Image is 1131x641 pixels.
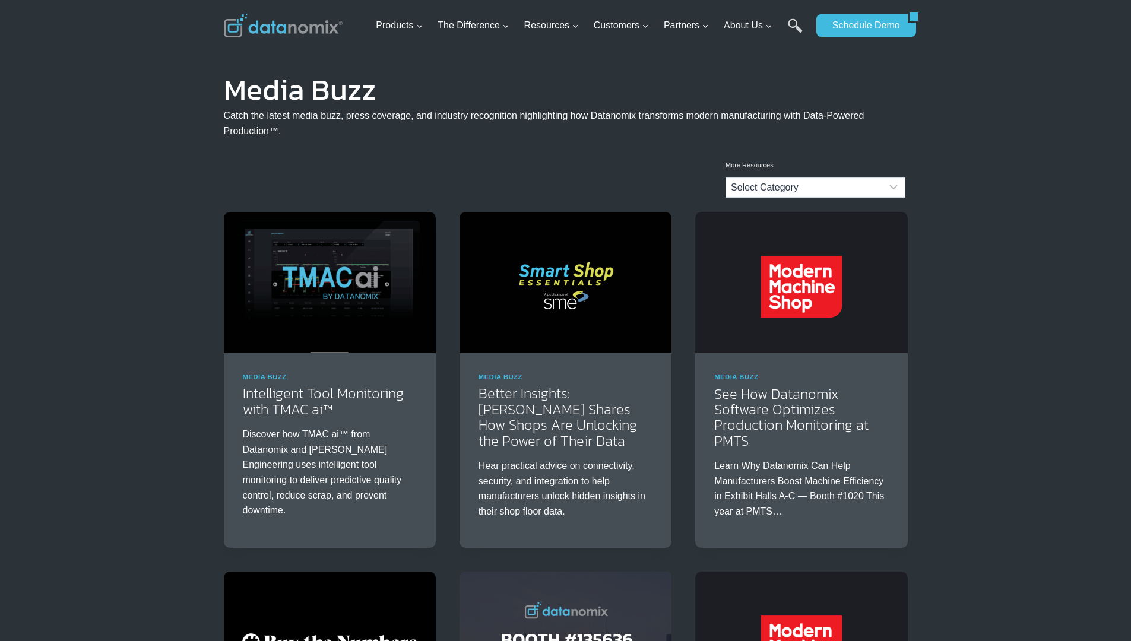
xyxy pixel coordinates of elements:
[243,383,404,419] a: Intelligent Tool Monitoring with TMAC ai™
[438,18,509,33] span: The Difference
[376,18,423,33] span: Products
[664,18,709,33] span: Partners
[224,81,908,99] h1: Media Buzz
[243,427,417,518] p: Discover how TMAC ai™ from Datanomix and [PERSON_NAME] Engineering uses intelligent tool monitori...
[479,373,522,380] a: Media Buzz
[479,458,652,519] p: Hear practical advice on connectivity, security, and integration to help manufacturers unlock hid...
[243,373,287,380] a: Media Buzz
[524,18,579,33] span: Resources
[714,383,869,451] a: See How Datanomix Software Optimizes Production Monitoring at PMTS
[594,18,649,33] span: Customers
[724,18,772,33] span: About Us
[816,14,908,37] a: Schedule Demo
[726,160,905,171] p: More Resources
[460,212,671,353] img: Datanomix and Smart Shop Essentials
[224,14,343,37] img: Datanomix
[788,18,803,45] a: Search
[224,108,908,138] p: Catch the latest media buzz, press coverage, and industry recognition highlighting how Datanomix ...
[479,383,637,450] a: Better Insights: [PERSON_NAME] Shares How Shops Are Unlocking the Power of Their Data
[224,212,436,353] img: Intelligent Tool Monitoring with TMAC ai™
[714,458,888,519] p: Learn Why Datanomix Can Help Manufacturers Boost Machine Efficiency in Exhibit Halls A-C — Booth ...
[371,7,810,45] nav: Primary Navigation
[695,212,907,353] img: Modern Machine Shop
[714,373,758,380] a: Media Buzz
